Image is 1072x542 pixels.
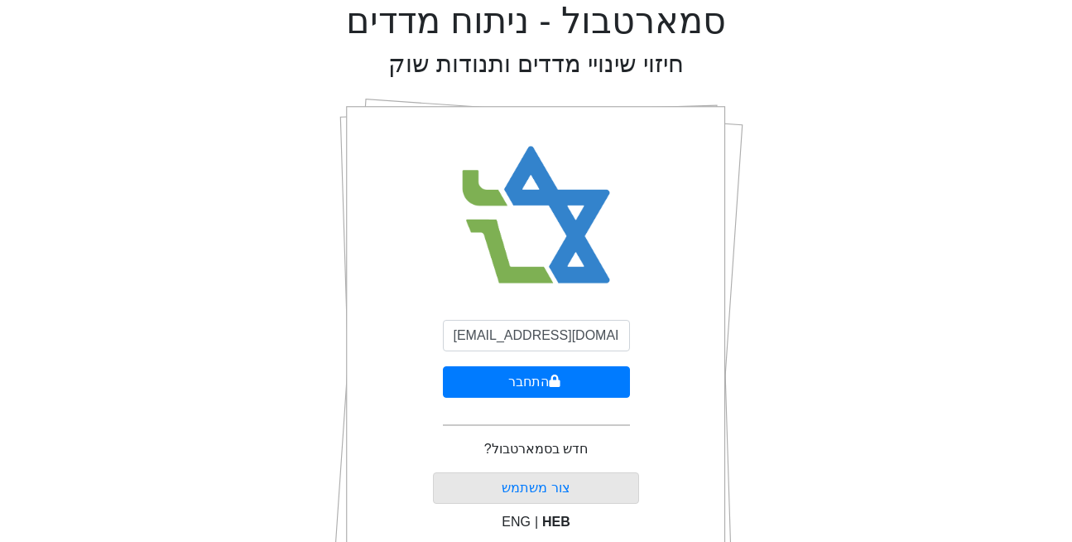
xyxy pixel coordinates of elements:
p: חדש בסמארטבול? [484,439,588,459]
span: | [535,515,538,529]
span: HEB [542,515,570,529]
span: ENG [502,515,531,529]
h2: חיזוי שינויי מדדים ותנודות שוק [388,50,684,79]
button: התחבר [443,366,630,398]
input: אימייל [443,320,630,351]
a: צור משתמש [502,481,570,495]
img: Smart Bull [446,124,626,307]
button: צור משתמש [433,472,639,504]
